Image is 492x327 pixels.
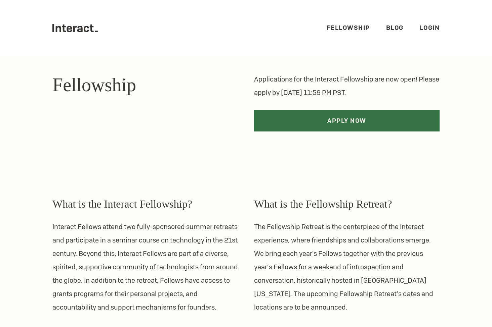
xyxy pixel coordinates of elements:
[327,24,370,32] a: Fellowship
[254,110,440,131] a: Apply Now
[52,196,238,212] h3: What is the Interact Fellowship?
[254,220,440,314] p: The Fellowship Retreat is the centerpiece of the Interact experience, where friendships and colla...
[254,72,440,99] p: Applications for the Interact Fellowship are now open! Please apply by [DATE] 11:59 PM PST.
[52,220,238,314] p: Interact Fellows attend two fully-sponsored summer retreats and participate in a seminar course o...
[386,24,404,32] a: Blog
[52,72,238,97] h1: Fellowship
[420,24,440,32] a: Login
[254,196,440,212] h3: What is the Fellowship Retreat?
